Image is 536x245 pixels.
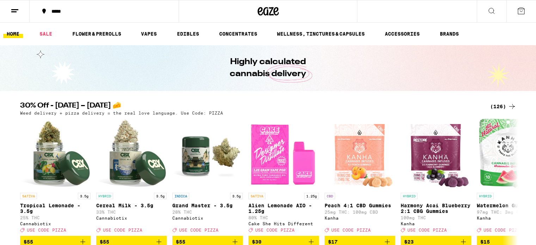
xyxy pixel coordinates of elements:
p: 25% THC [20,215,91,220]
div: Kanha [325,216,395,220]
p: Harmony Acai Blueberry 2:1 CBG Gummies [401,203,471,214]
h1: Highly calculated cannabis delivery [210,56,326,80]
p: 3.5g [78,193,91,199]
span: USE CODE PIZZA [103,228,142,232]
p: Weed delivery + pizza delivery = the real love language. Use Code: PIZZA [20,111,223,115]
a: CONCENTRATES [216,30,261,38]
p: Grand Master - 3.5g [172,203,243,208]
div: Cannabiotix [172,216,243,220]
p: SATIVA [248,193,265,199]
img: Cannabiotix - Cereal Milk - 3.5g [96,119,167,189]
p: Cereal Milk - 3.5g [96,203,167,208]
span: $15 [480,239,490,245]
a: (126) [490,102,516,111]
a: EDIBLES [173,30,203,38]
p: SATIVA [20,193,37,199]
p: HYBRID [96,193,113,199]
span: USE CODE PIZZA [331,228,371,232]
a: Open page for Cereal Milk - 3.5g from Cannabiotix [96,119,167,236]
div: Cake She Hits Different [248,221,319,226]
div: Cannabiotix [96,216,167,220]
a: FLOWER & PREROLLS [69,30,125,38]
span: USE CODE PIZZA [27,228,66,232]
p: Peach 4:1 CBD Gummies [325,203,395,208]
a: VAPES [137,30,160,38]
span: $30 [252,239,261,245]
button: BRANDS [436,30,462,38]
a: Open page for Peach 4:1 CBD Gummies from Kanha [325,119,395,236]
span: USE CODE PIZZA [407,228,447,232]
a: Open page for Harmony Acai Blueberry 2:1 CBG Gummies from Kanha [401,119,471,236]
div: Kanha [401,221,471,226]
p: Tropical Lemonade - 3.5g [20,203,91,214]
a: HOME [3,30,23,38]
span: $55 [176,239,185,245]
span: $23 [404,239,414,245]
img: Cannabiotix - Grand Master - 3.5g [172,119,243,189]
p: INDICA [172,193,189,199]
div: Cannabiotix [20,221,91,226]
p: 80% THC [248,215,319,220]
span: $55 [100,239,109,245]
img: Kanha - Peach 4:1 CBD Gummies [325,119,394,189]
span: USE CODE PIZZA [483,228,523,232]
span: USE CODE PIZZA [255,228,295,232]
a: Open page for Grand Master - 3.5g from Cannabiotix [172,119,243,236]
p: 33% THC [96,210,167,214]
p: HYBRID [477,193,494,199]
a: WELLNESS, TINCTURES & CAPSULES [273,30,368,38]
p: 28% THC [172,210,243,214]
span: $17 [328,239,338,245]
a: ACCESSORIES [381,30,423,38]
span: $55 [24,239,33,245]
h2: 30% Off - [DATE] – [DATE] 🧀 [20,102,482,111]
p: 3.5g [154,193,167,199]
img: Kanha - Harmony Acai Blueberry 2:1 CBG Gummies [401,119,470,189]
p: 1.25g [304,193,319,199]
a: Open page for Tropical Lemonade - 3.5g from Cannabiotix [20,119,91,236]
a: Open page for Alien Lemonade AIO - 1.25g from Cake She Hits Different [248,119,319,236]
p: CBD [325,193,335,199]
img: Cake She Hits Different - Alien Lemonade AIO - 1.25g [248,119,319,189]
span: USE CODE PIZZA [179,228,218,232]
a: SALE [36,30,56,38]
p: 3.5g [230,193,243,199]
p: Alien Lemonade AIO - 1.25g [248,203,319,214]
p: HYBRID [401,193,418,199]
img: Cannabiotix - Tropical Lemonade - 3.5g [20,119,91,189]
p: 100mg THC [401,215,471,220]
p: 25mg THC: 100mg CBD [325,210,395,214]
